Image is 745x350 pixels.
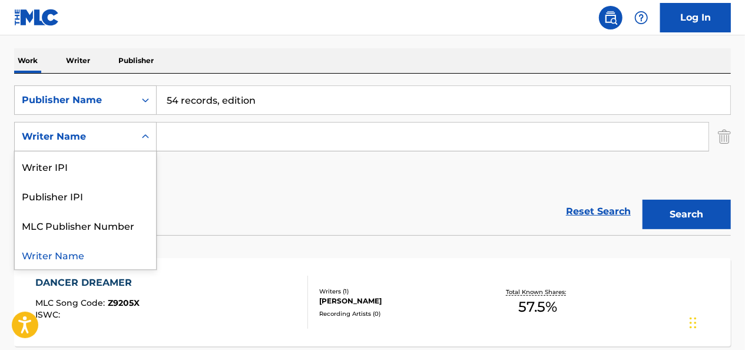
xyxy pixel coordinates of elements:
p: Writer [62,48,94,73]
div: Recording Artists ( 0 ) [319,309,478,318]
button: Search [643,200,731,229]
div: Help [630,6,653,29]
span: MLC Song Code : [36,298,108,308]
img: search [604,11,618,25]
div: Publisher Name [22,93,128,107]
img: MLC Logo [14,9,59,26]
div: Publisher IPI [15,181,156,210]
div: Writers ( 1 ) [319,287,478,296]
span: Z9205X [108,298,140,308]
div: Writer Name [22,130,128,144]
div: Writer IPI [15,151,156,181]
img: Delete Criterion [718,122,731,151]
div: DANCER DREAMER [36,276,140,290]
span: ISWC : [36,309,64,320]
a: DANCER DREAMERMLC Song Code:Z9205XISWC:Writers (1)[PERSON_NAME]Recording Artists (0)Total Known S... [14,258,731,346]
p: Total Known Shares: [506,288,569,296]
iframe: Chat Widget [686,293,745,350]
img: help [634,11,648,25]
div: Writer Name [15,240,156,269]
span: 57.5 % [518,296,557,318]
p: Work [14,48,41,73]
div: Drag [690,305,697,341]
form: Search Form [14,85,731,235]
div: [PERSON_NAME] [319,296,478,306]
div: MLC Publisher Number [15,210,156,240]
a: Reset Search [560,199,637,224]
p: Publisher [115,48,157,73]
a: Public Search [599,6,623,29]
a: Log In [660,3,731,32]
